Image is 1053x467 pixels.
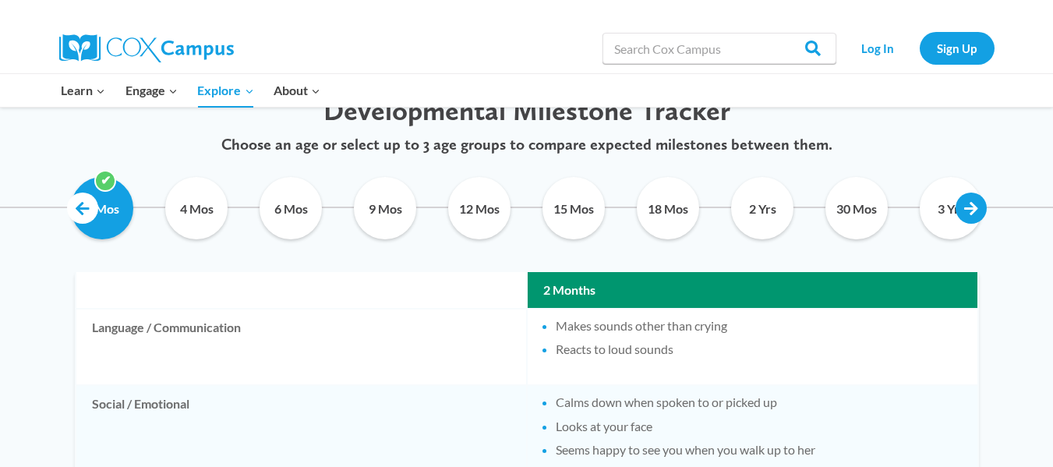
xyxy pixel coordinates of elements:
[188,74,264,107] button: Child menu of Explore
[115,74,188,107] button: Child menu of Engage
[920,32,995,64] a: Sign Up
[556,441,962,458] li: Seems happy to see you when you walk up to her
[556,341,962,358] li: Reacts to loud sounds
[263,74,330,107] button: Child menu of About
[51,74,116,107] button: Child menu of Learn
[51,74,330,107] nav: Primary Navigation
[528,272,977,308] th: 2 Months
[55,135,998,154] p: Choose an age or select up to 3 age groups to compare expected milestones between them.
[556,317,962,334] li: Makes sounds other than crying
[602,33,836,64] input: Search Cox Campus
[556,394,962,411] li: Calms down when spoken to or picked up
[844,32,912,64] a: Log In
[556,418,962,435] li: Looks at your face
[76,310,526,385] td: Language / Communication
[323,94,730,127] span: Developmental Milestone Tracker
[59,34,234,62] img: Cox Campus
[844,32,995,64] nav: Secondary Navigation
